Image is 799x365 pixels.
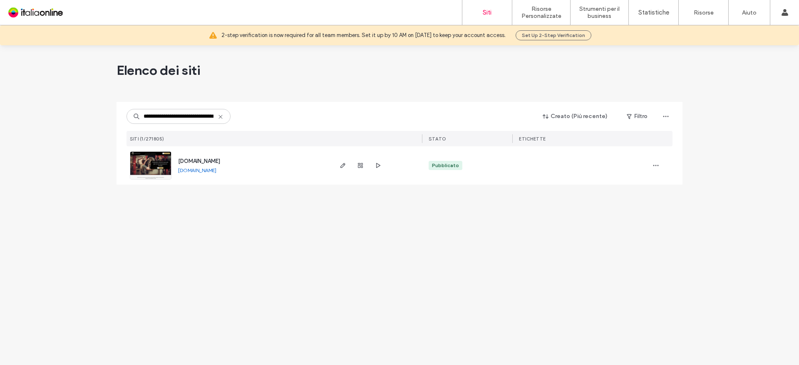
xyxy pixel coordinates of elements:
a: [DOMAIN_NAME] [178,158,220,164]
span: SITI (1/271805) [130,136,164,142]
label: Statistiche [638,9,669,16]
span: STATO [429,136,447,142]
button: Filtro [618,110,656,123]
span: 2-step verification is now required for all team members. Set it up by 10 AM on [DATE] to keep yo... [221,31,506,39]
span: Aiuto [18,6,38,13]
button: Set Up 2-Step Verification [516,30,591,40]
a: [DOMAIN_NAME] [178,167,216,173]
span: ETICHETTE [519,136,546,142]
span: Elenco dei siti [117,62,200,79]
div: Pubblicato [432,162,459,169]
label: Risorse [694,9,714,16]
button: Creato (Più recente) [536,110,615,123]
label: Siti [483,9,491,16]
label: Risorse Personalizzate [512,5,570,20]
label: Aiuto [742,9,757,16]
label: Strumenti per il business [571,5,628,20]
